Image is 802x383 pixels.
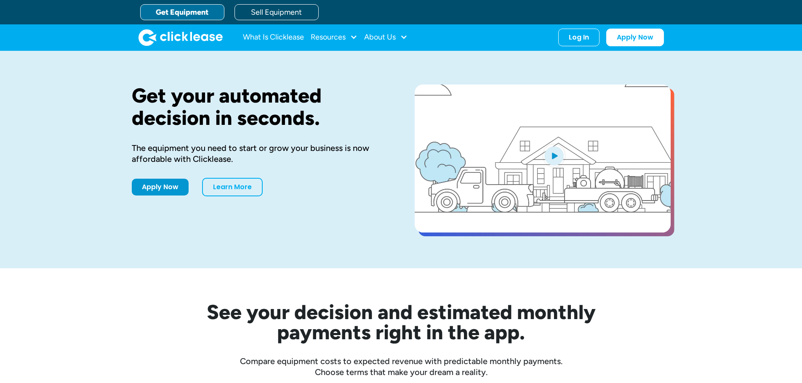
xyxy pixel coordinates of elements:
a: Apply Now [606,29,664,46]
a: Sell Equipment [234,4,319,20]
img: Blue play button logo on a light blue circular background [543,144,565,167]
h2: See your decision and estimated monthly payments right in the app. [165,302,637,342]
a: Apply Now [132,179,189,195]
div: The equipment you need to start or grow your business is now affordable with Clicklease. [132,143,388,164]
div: About Us [364,29,408,46]
div: Compare equipment costs to expected revenue with predictable monthly payments. Choose terms that ... [132,356,671,378]
a: What Is Clicklease [243,29,304,46]
div: Log In [569,33,589,42]
a: Learn More [202,178,263,196]
a: open lightbox [415,85,671,232]
div: Resources [311,29,357,46]
img: Clicklease logo [139,29,223,46]
a: home [139,29,223,46]
h1: Get your automated decision in seconds. [132,85,388,129]
a: Get Equipment [140,4,224,20]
